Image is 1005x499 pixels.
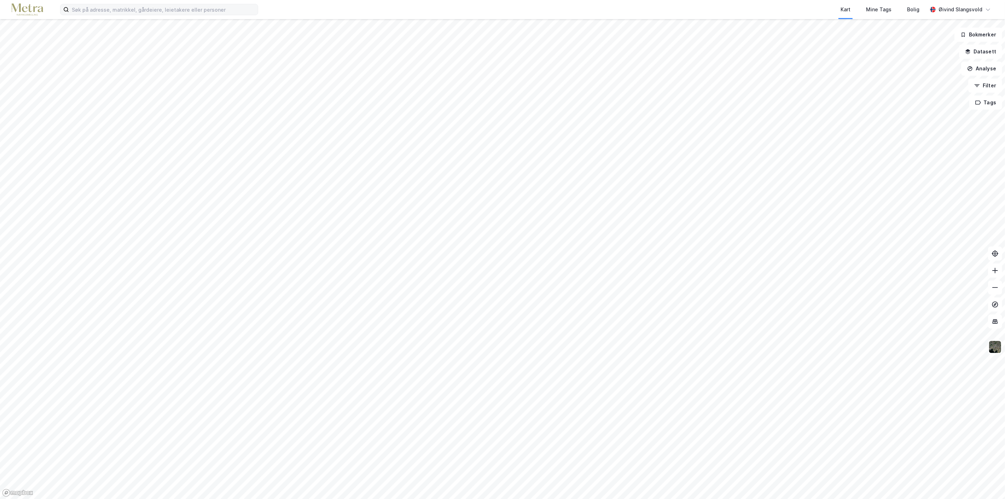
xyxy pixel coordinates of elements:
[841,5,850,14] div: Kart
[961,62,1002,76] button: Analyse
[866,5,891,14] div: Mine Tags
[969,95,1002,110] button: Tags
[954,28,1002,42] button: Bokmerker
[939,5,982,14] div: Øivind Slangsvold
[907,5,919,14] div: Bolig
[970,465,1005,499] div: Kontrollprogram for chat
[970,465,1005,499] iframe: Chat Widget
[69,4,258,15] input: Søk på adresse, matrikkel, gårdeiere, leietakere eller personer
[959,45,1002,59] button: Datasett
[11,4,43,16] img: metra-logo.256734c3b2bbffee19d4.png
[2,489,33,497] a: Mapbox homepage
[988,340,1002,354] img: 9k=
[968,79,1002,93] button: Filter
